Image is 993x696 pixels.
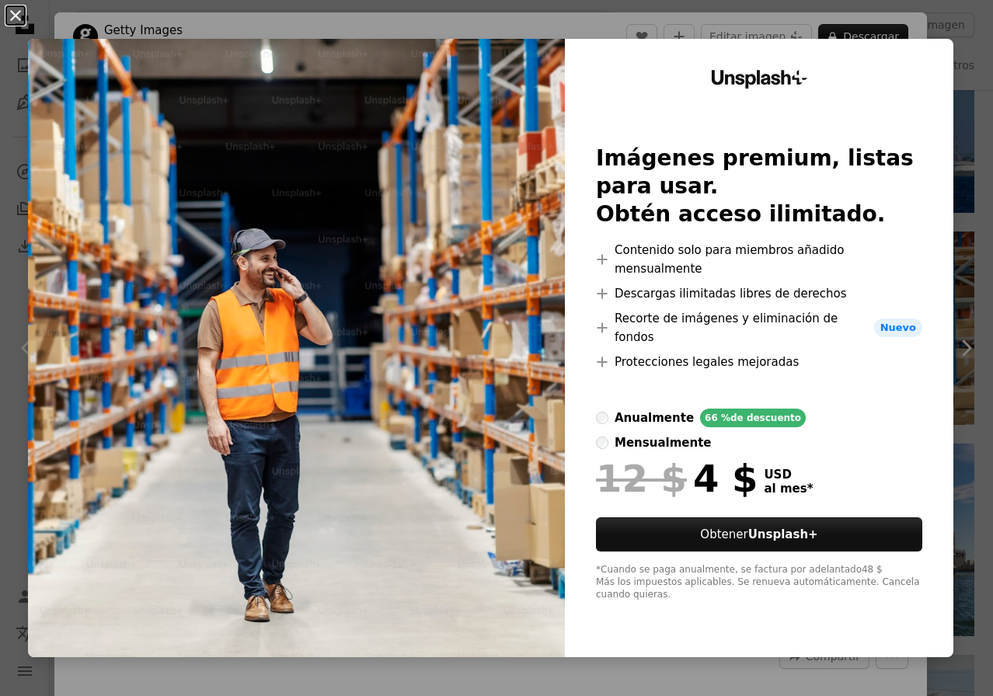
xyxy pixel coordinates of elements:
[615,409,694,427] div: anualmente
[764,468,813,482] span: USD
[596,241,922,278] li: Contenido solo para miembros añadido mensualmente
[615,433,711,452] div: mensualmente
[700,409,806,427] div: 66 % de descuento
[596,458,758,499] div: 4 $
[596,284,922,303] li: Descargas ilimitadas libres de derechos
[874,318,922,337] span: Nuevo
[596,309,922,346] li: Recorte de imágenes y eliminación de fondos
[596,458,687,499] span: 12 $
[596,412,608,424] input: anualmente66 %de descuento
[596,564,922,601] div: *Cuando se paga anualmente, se factura por adelantado 48 $ Más los impuestos aplicables. Se renue...
[596,144,922,228] h2: Imágenes premium, listas para usar. Obtén acceso ilimitado.
[748,527,818,541] strong: Unsplash+
[764,482,813,496] span: al mes *
[596,437,608,449] input: mensualmente
[596,517,922,552] button: ObtenerUnsplash+
[596,353,922,371] li: Protecciones legales mejoradas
